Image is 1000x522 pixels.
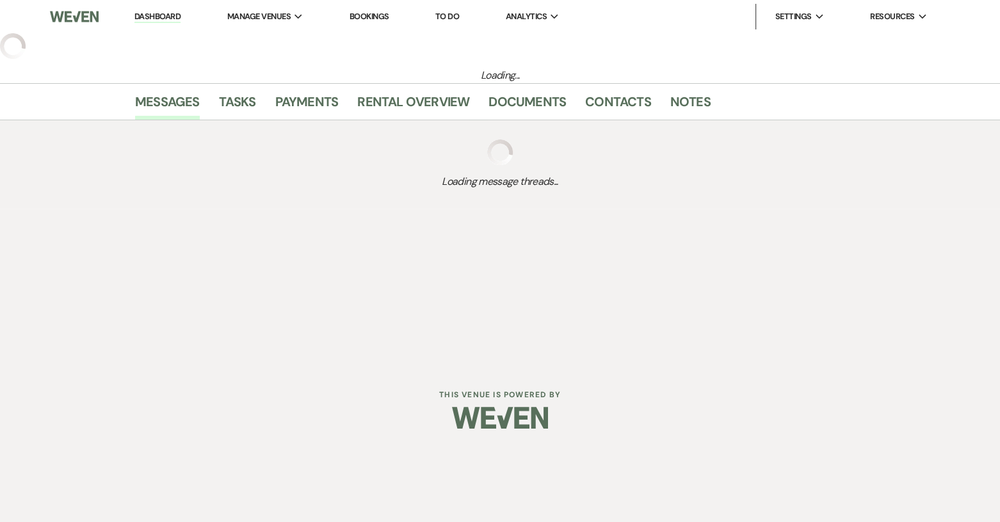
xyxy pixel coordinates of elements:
img: loading spinner [487,139,513,165]
a: Rental Overview [357,91,469,120]
a: Contacts [585,91,651,120]
a: Notes [670,91,711,120]
a: Tasks [219,91,256,120]
img: Weven Logo [50,3,99,30]
a: Dashboard [134,11,181,23]
span: Loading message threads... [135,174,865,189]
a: Bookings [350,11,389,22]
span: Analytics [506,10,547,23]
a: Documents [488,91,566,120]
img: Weven Logo [452,395,548,440]
a: Payments [275,91,339,120]
a: To Do [435,11,459,22]
span: Settings [775,10,812,23]
span: Manage Venues [227,10,291,23]
span: Resources [870,10,914,23]
a: Messages [135,91,200,120]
